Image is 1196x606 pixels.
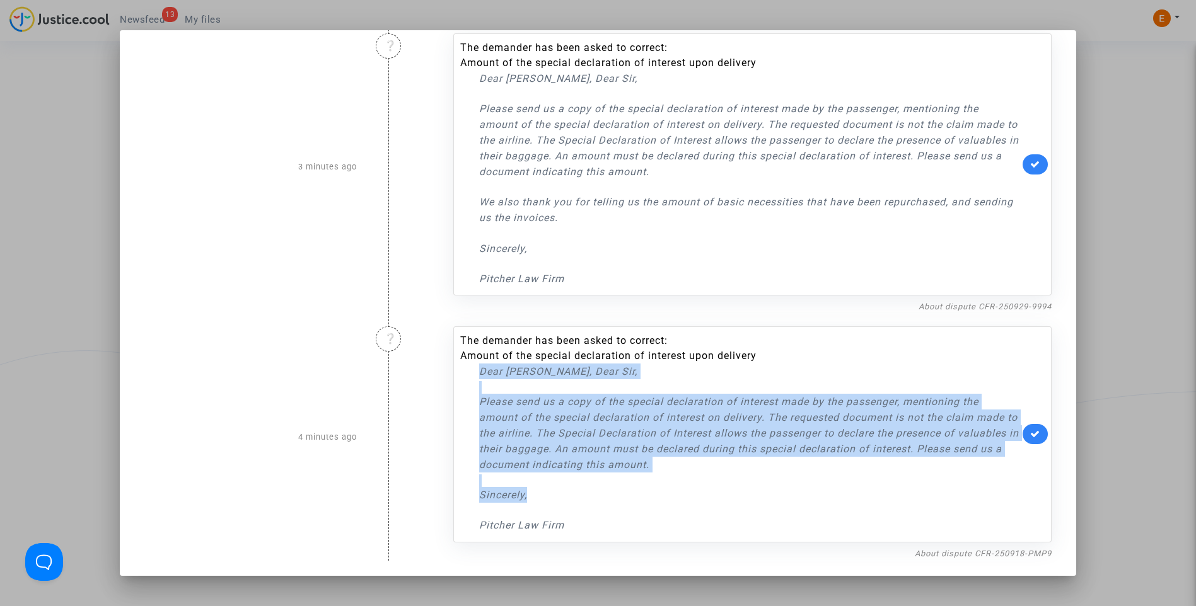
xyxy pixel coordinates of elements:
a: About dispute CFR-250929-9994 [919,302,1052,311]
p: We also thank you for telling us the amount of basic necessities that have been repurchased, and ... [479,194,1020,226]
div: The demander has been asked [460,40,1020,287]
p: Please send us a copy of the special declaration of interest made by the passenger, mentioning th... [479,101,1020,180]
p: Dear [PERSON_NAME], Dear Sir, [479,71,1020,86]
i: ❔ [384,333,397,343]
p: Dear [PERSON_NAME], Dear Sir, [479,363,1020,379]
div: 4 minutes ago [135,314,366,561]
iframe: Help Scout Beacon - Open [25,543,63,581]
a: About dispute CFR-250918-PMP9 [915,549,1052,558]
li: Amount of the special declaration of interest upon delivery [460,348,1020,363]
li: Amount of the special declaration of interest upon delivery [460,55,1020,71]
p: Pitcher Law Firm [479,271,1020,287]
i: ❔ [384,40,397,50]
p: Sincerely, [479,241,1020,256]
span: to correct: [617,42,668,54]
p: Pitcher Law Firm [479,517,1020,533]
p: Please send us a copy of the special declaration of interest made by the passenger, mentioning th... [479,394,1020,472]
span: to correct: [617,334,668,346]
p: Sincerely, [479,487,1020,503]
div: 3 minutes ago [135,21,366,314]
div: The demander has been asked [460,333,1020,534]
